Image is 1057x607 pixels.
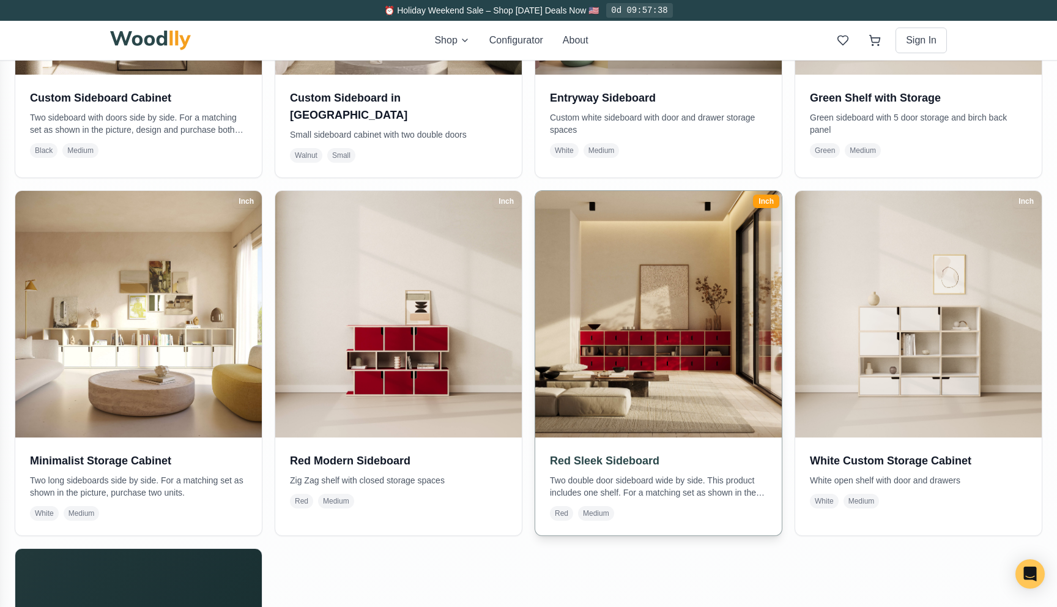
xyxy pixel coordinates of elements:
[550,452,767,469] h3: Red Sleek Sideboard
[845,143,881,158] span: Medium
[810,89,1027,106] h3: Green Shelf with Storage
[844,494,880,508] span: Medium
[62,143,98,158] span: Medium
[15,191,262,438] img: Minimalist Storage Cabinet
[30,111,247,136] p: Two sideboard with doors side by side. For a matching set as shown in the picture, design and pur...
[110,31,191,50] img: Woodlly
[810,143,840,158] span: Green
[489,33,543,48] button: Configurator
[30,506,59,521] span: White
[606,3,672,18] div: 0d 09:57:38
[550,89,767,106] h3: Entryway Sideboard
[275,191,522,438] img: Red Modern Sideboard
[290,89,507,124] h3: Custom Sideboard in [GEOGRAPHIC_DATA]
[563,33,588,48] button: About
[493,195,519,208] div: Inch
[810,474,1027,486] p: White open shelf with door and drawers
[30,474,247,499] p: Two long sideboards side by side. For a matching set as shown in the picture, purchase two units.
[290,474,507,486] p: Zig Zag shelf with closed storage spaces
[384,6,599,15] span: ⏰ Holiday Weekend Sale – Shop [DATE] Deals Now 🇺🇸
[290,494,313,508] span: Red
[290,452,507,469] h3: Red Modern Sideboard
[529,185,788,444] img: Red Sleek Sideboard
[896,28,947,53] button: Sign In
[795,191,1042,438] img: White Custom Storage Cabinet
[327,148,355,163] span: Small
[30,89,247,106] h3: Custom Sideboard Cabinet
[550,474,767,499] p: Two double door sideboard wide by side. This product includes one shelf. For a matching set as sh...
[290,128,507,141] p: Small sideboard cabinet with two double doors
[233,195,259,208] div: Inch
[290,148,322,163] span: Walnut
[810,452,1027,469] h3: White Custom Storage Cabinet
[550,111,767,136] p: Custom white sideboard with door and drawer storage spaces
[30,143,57,158] span: Black
[584,143,620,158] span: Medium
[578,506,614,521] span: Medium
[550,143,579,158] span: White
[318,494,354,508] span: Medium
[1013,195,1039,208] div: Inch
[550,506,573,521] span: Red
[30,452,247,469] h3: Minimalist Storage Cabinet
[810,494,839,508] span: White
[753,195,779,208] div: Inch
[64,506,100,521] span: Medium
[434,33,469,48] button: Shop
[810,111,1027,136] p: Green sideboard with 5 door storage and birch back panel
[1015,559,1045,589] div: Open Intercom Messenger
